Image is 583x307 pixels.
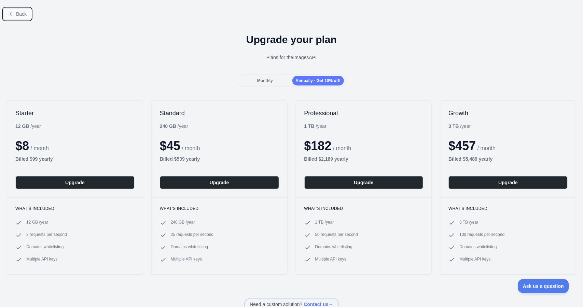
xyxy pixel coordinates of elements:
[304,123,315,129] b: 1 TB
[448,123,459,129] b: 3 TB
[304,123,327,130] div: / year
[160,109,279,117] h2: Standard
[304,109,424,117] h2: Professional
[518,279,569,293] iframe: Toggle Customer Support
[304,139,332,153] span: $ 182
[448,139,476,153] span: $ 457
[448,123,471,130] div: / year
[448,109,568,117] h2: Growth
